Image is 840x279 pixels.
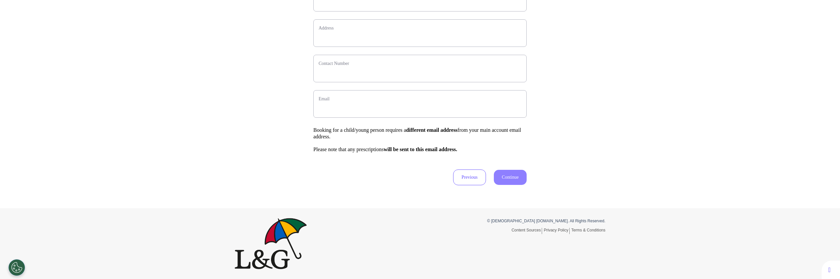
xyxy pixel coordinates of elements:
a: Terms & Conditions [571,228,605,232]
label: Email [319,95,521,102]
img: Spectrum.Life logo [235,218,307,269]
label: Address [319,25,521,31]
label: Contact Number [319,60,521,67]
button: Previous [453,169,486,185]
a: Content Sources [512,228,542,234]
p: © [DEMOGRAPHIC_DATA] [DOMAIN_NAME]. All Rights Reserved. [425,218,605,224]
button: Continue [494,170,527,185]
b: different email address [406,127,458,133]
button: Open Preferences [9,259,25,276]
b: will be sent to this email address. [384,147,457,152]
h3: Booking for a child/young person requires a from your main account email address. [313,127,527,139]
h3: Please note that any prescriptions [313,146,527,152]
a: Privacy Policy [544,228,570,234]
